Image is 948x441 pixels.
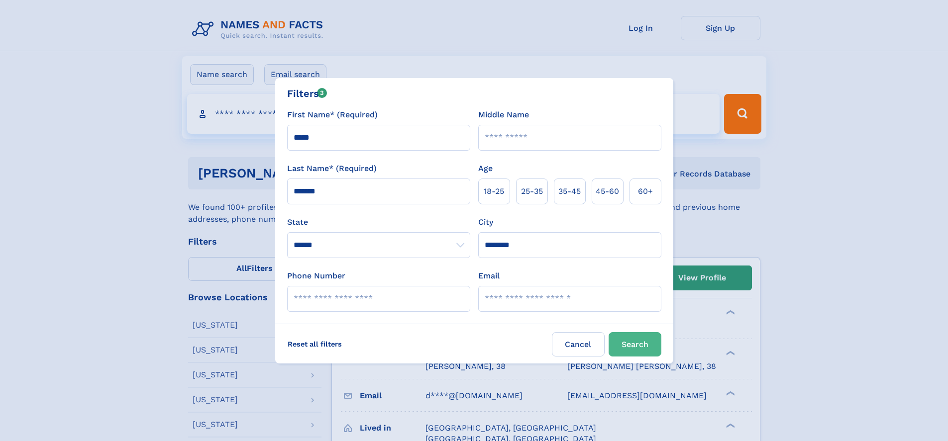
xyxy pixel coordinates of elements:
span: 25‑35 [521,185,543,197]
label: First Name* (Required) [287,109,378,121]
span: 35‑45 [558,185,581,197]
label: Cancel [552,332,605,356]
label: Phone Number [287,270,345,282]
span: 18‑25 [484,185,504,197]
label: Age [478,163,493,175]
span: 45‑60 [596,185,619,197]
div: Filters [287,86,327,101]
button: Search [609,332,661,356]
label: Middle Name [478,109,529,121]
label: Email [478,270,500,282]
label: State [287,216,470,228]
label: Last Name* (Required) [287,163,377,175]
span: 60+ [638,185,653,197]
label: Reset all filters [281,332,348,356]
label: City [478,216,493,228]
